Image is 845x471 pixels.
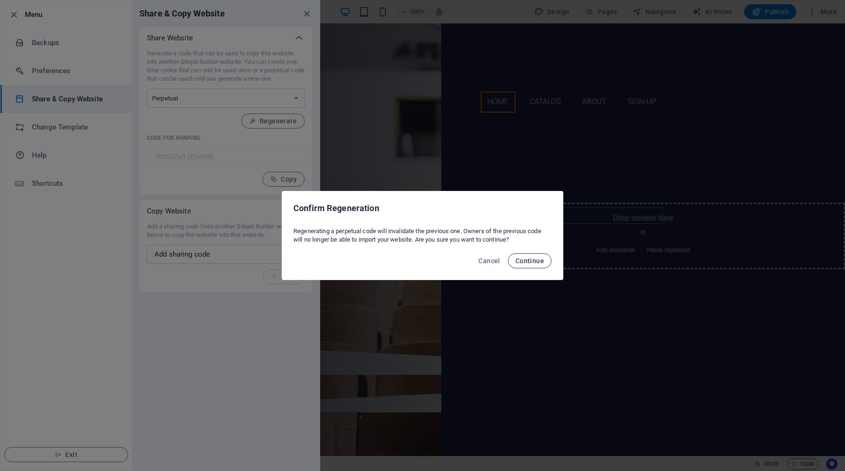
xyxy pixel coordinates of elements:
h2: Confirm Regeneration [293,203,552,214]
span: Cancel [478,257,500,265]
button: Continue [508,253,552,268]
div: Regenerating a perpetual code will invalidate the previous one. Owners of the previous code will ... [282,223,563,248]
button: Cancel [475,253,504,268]
span: Continue [515,257,544,265]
